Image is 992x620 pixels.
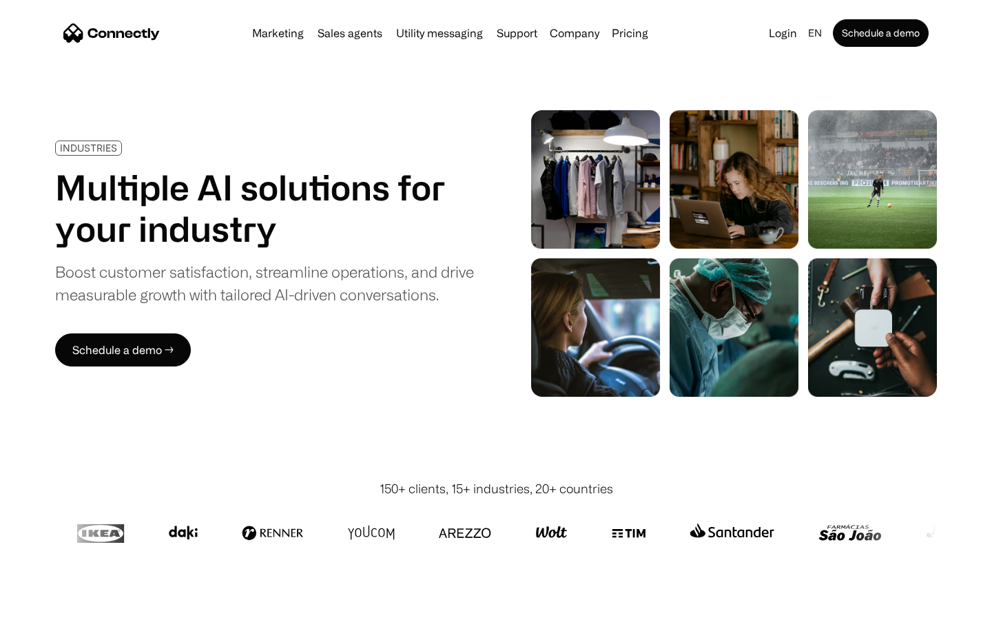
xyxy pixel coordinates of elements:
div: Company [550,23,599,43]
h1: Multiple AI solutions for your industry [55,167,474,249]
a: Support [491,28,543,39]
a: Marketing [247,28,309,39]
ul: Language list [28,596,83,615]
a: Login [763,23,803,43]
a: Sales agents [312,28,388,39]
div: 150+ clients, 15+ industries, 20+ countries [380,479,613,498]
a: Schedule a demo → [55,333,191,366]
a: Schedule a demo [833,19,929,47]
div: INDUSTRIES [60,143,117,153]
div: Boost customer satisfaction, streamline operations, and drive measurable growth with tailored AI-... [55,260,474,306]
div: en [808,23,822,43]
a: Pricing [606,28,654,39]
a: Utility messaging [391,28,488,39]
aside: Language selected: English [14,595,83,615]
